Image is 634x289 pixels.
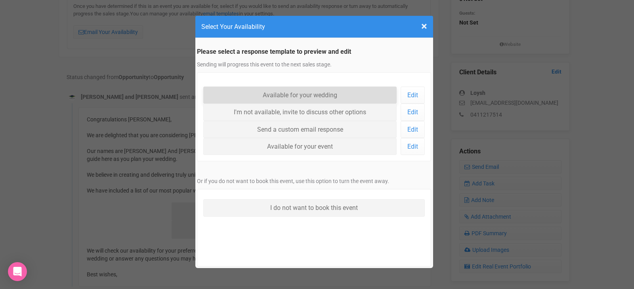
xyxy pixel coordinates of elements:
h4: Select Your Availability [201,22,427,32]
a: I'm not available, invite to discuss other options [203,104,397,121]
div: Open Intercom Messenger [8,262,27,281]
p: Sending will progress this event to the next sales stage. [197,60,432,68]
a: I do not want to book this event [203,199,425,216]
a: Edit [401,87,425,104]
a: Available for your event [203,138,397,155]
a: Available for your wedding [203,87,397,104]
a: Edit [401,104,425,121]
a: Edit [401,138,425,155]
a: Edit [401,121,425,138]
span: × [421,20,427,33]
a: Send a custom email response [203,121,397,138]
legend: Please select a response template to preview and edit [197,47,432,57]
p: Or if you do not want to book this event, use this option to turn the event away. [197,177,432,185]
